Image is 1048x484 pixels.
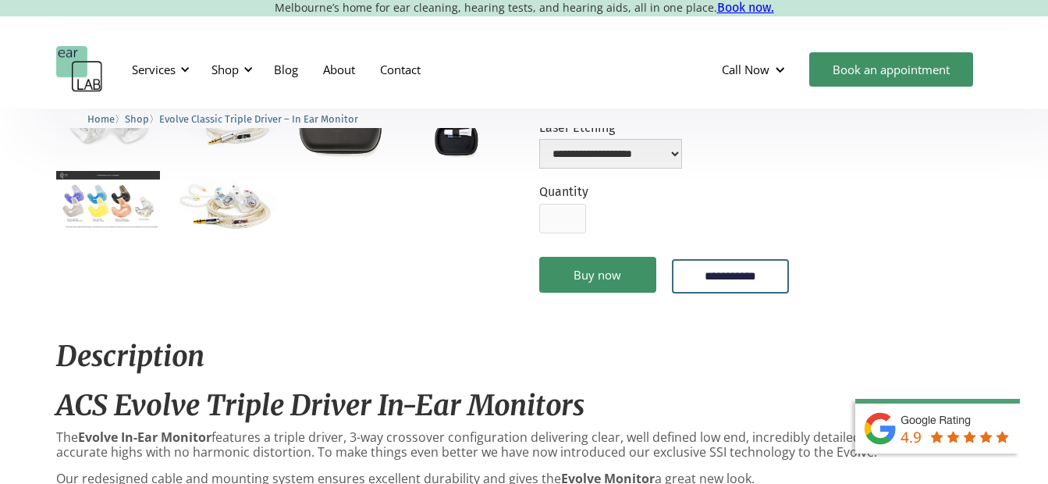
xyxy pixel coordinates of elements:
a: Evolve Classic Triple Driver – In Ear Monitor [159,111,358,126]
a: About [311,47,368,92]
a: Book an appointment [809,52,973,87]
a: Home [87,111,115,126]
a: open lightbox [172,171,276,236]
div: Shop [211,62,239,77]
a: open lightbox [56,171,160,229]
div: Services [123,46,194,93]
p: The features a triple driver, 3-way crossover configuration delivering clear, well defined low en... [56,430,993,460]
a: Contact [368,47,433,92]
span: Shop [125,113,149,125]
span: Evolve Classic Triple Driver – In Ear Monitor [159,113,358,125]
a: home [56,46,103,93]
div: Call Now [709,46,801,93]
li: 〉 [87,111,125,127]
em: ACS Evolve Triple Driver In-Ear Monitors [56,388,584,423]
strong: Evolve In-Ear Monitor [78,429,211,446]
li: 〉 [125,111,159,127]
a: Shop [125,111,149,126]
div: Services [132,62,176,77]
div: Call Now [722,62,769,77]
span: Home [87,113,115,125]
a: Buy now [539,257,656,293]
label: Quantity [539,184,588,199]
em: Description [56,339,204,374]
div: Shop [202,46,258,93]
a: Blog [261,47,311,92]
